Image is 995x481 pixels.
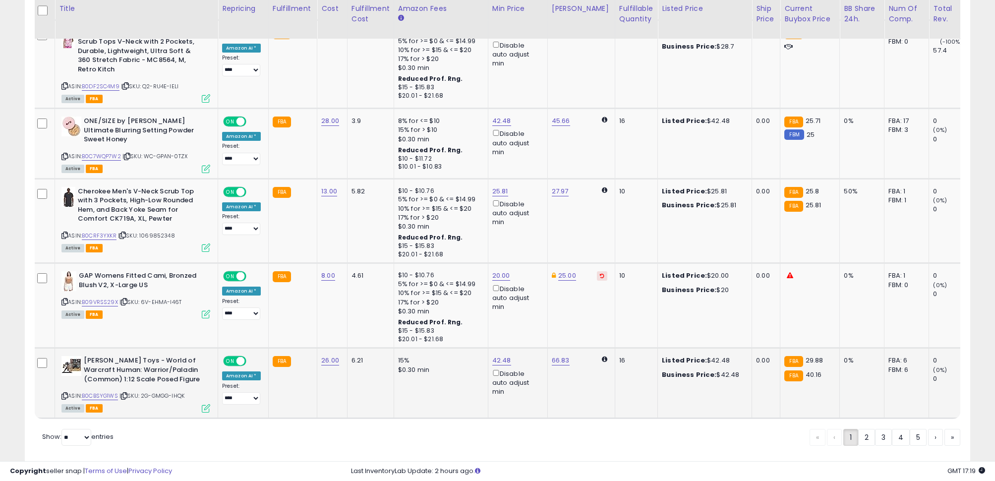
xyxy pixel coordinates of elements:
b: Reduced Prof. Rng. [398,318,463,326]
div: $10.01 - $10.83 [398,163,480,171]
span: OFF [245,118,261,126]
div: $42.48 [662,117,744,125]
div: Current Buybox Price [784,3,835,24]
span: 25.71 [806,116,821,125]
small: (0%) [933,366,947,374]
div: 15% for > $10 [398,125,480,134]
div: 10 [619,271,650,280]
div: 10% for >= $15 & <= $20 [398,46,480,55]
a: Terms of Use [85,466,127,476]
div: $42.48 [662,370,744,379]
div: ASIN: [61,117,210,172]
div: 17% for > $20 [398,298,480,307]
div: $15 - $15.83 [398,83,480,92]
div: Preset: [222,55,261,77]
div: 0.00 [756,271,772,280]
span: All listings currently available for purchase on Amazon [61,404,84,413]
span: | SKU: WC-GPAN-0TZX [122,152,187,160]
img: 51I722rczrL._SL40_.jpg [61,356,81,376]
a: B0CBSYG1WS [82,392,118,400]
b: ONE/SIZE by [PERSON_NAME] Ultimate Blurring Setting Powder Sweet Honey [84,117,204,147]
div: $20 [662,286,744,295]
div: Amazon AI * [222,132,261,141]
small: FBA [784,201,803,212]
small: FBA [784,370,803,381]
div: 0 [933,117,973,125]
span: 29.88 [806,356,823,365]
b: Med Couture Women's Printed Scrub Tops V-Neck with 2 Pockets, Durable, Lightweight, Ultra Soft & ... [78,28,198,77]
div: $25.81 [662,201,744,210]
b: Reduced Prof. Rng. [398,233,463,241]
div: $25.81 [662,187,744,196]
div: $28.7 [662,42,744,51]
a: 2 [858,429,875,446]
span: ON [224,357,236,365]
small: FBA [784,117,803,127]
b: Listed Price: [662,356,707,365]
b: Business Price: [662,370,716,379]
div: $20.01 - $21.68 [398,92,480,100]
div: 5% for >= $0 & <= $14.99 [398,37,480,46]
div: Preset: [222,383,261,405]
div: FBM: 0 [888,37,921,46]
div: FBM: 6 [888,365,921,374]
div: $0.30 min [398,63,480,72]
small: (0%) [933,281,947,289]
a: 45.66 [552,116,570,126]
small: (0%) [933,196,947,204]
div: $10 - $11.72 [398,155,480,163]
div: Num of Comp. [888,3,925,24]
small: FBA [273,356,291,367]
span: OFF [245,357,261,365]
div: 0% [844,271,877,280]
a: 66.83 [552,356,570,365]
a: 26.00 [321,356,339,365]
div: Amazon AI * [222,44,261,53]
div: 0 [933,374,973,383]
div: 0 [933,205,973,214]
div: ASIN: [61,271,210,317]
small: FBA [784,356,803,367]
div: 50% [844,187,877,196]
div: 0.00 [756,187,772,196]
div: Amazon AI * [222,287,261,296]
div: $20.01 - $21.68 [398,335,480,344]
span: | SKU: 1069852348 [118,232,175,240]
div: 17% for > $20 [398,213,480,222]
b: Cherokee Men's V-Neck Scrub Top with 3 Pockets, High-Low Rounded Hem, and Back Yoke Seam for Comf... [78,187,198,226]
div: seller snap | | [10,467,172,476]
span: 2025-10-13 17:19 GMT [947,466,985,476]
span: 25 [807,130,815,139]
small: (0%) [933,126,947,134]
div: Repricing [222,3,264,14]
b: GAP Womens Fitted Cami, Bronzed Blush V2, X-Large US [79,271,199,292]
div: Preset: [222,298,261,320]
div: $15 - $15.83 [398,242,480,250]
div: 0 [933,187,973,196]
div: FBM: 3 [888,125,921,134]
div: 10% for >= $15 & <= $20 [398,204,480,213]
div: 0% [844,356,877,365]
div: Disable auto adjust min [492,368,540,397]
small: FBA [273,187,291,198]
b: Reduced Prof. Rng. [398,146,463,154]
div: ASIN: [61,187,210,251]
div: ASIN: [61,28,210,102]
div: 4.61 [351,271,386,280]
a: 5 [910,429,927,446]
a: 42.48 [492,356,511,365]
div: $0.30 min [398,135,480,144]
div: 3.9 [351,117,386,125]
div: 0 [933,271,973,280]
div: BB Share 24h. [844,3,880,24]
div: Amazon Fees [398,3,484,14]
span: All listings currently available for purchase on Amazon [61,244,84,252]
a: B09VRSS29X [82,298,118,306]
b: Listed Price: [662,271,707,280]
div: 5% for >= $0 & <= $14.99 [398,195,480,204]
a: 4 [892,429,910,446]
b: Business Price: [662,285,716,295]
span: All listings currently available for purchase on Amazon [61,310,84,319]
span: All listings currently available for purchase on Amazon [61,95,84,103]
small: FBA [273,271,291,282]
